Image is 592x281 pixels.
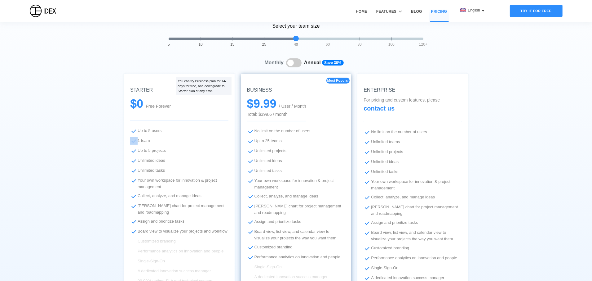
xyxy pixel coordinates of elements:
strong: Monthly [264,60,283,65]
li: Unlimited ideas [130,157,228,165]
li: Board view, list view, and calendar view to visualize your projects the way you want them [247,228,345,241]
img: ... [130,228,138,235]
img: ... [247,157,254,165]
li: Performance analytics on innovation and people [364,255,462,262]
img: ... [364,194,371,201]
li: Unlimited ideas [364,158,462,166]
li: 1 team [130,137,228,145]
span: You can try Business plan for 14-days for free, and downgrade to Starter plan at any time. [178,79,226,93]
span: For pricing and custom features, please [364,97,440,111]
li: Your own workspace for innovation & project management [130,177,228,190]
li: Assign and prioritize tasks [130,218,228,225]
li: Single-Sign-On [247,264,345,271]
li: A dedicated innovation success manager [130,268,228,275]
li: Up to 25 teams [247,138,345,145]
div: English [460,7,485,13]
li: Unlimited tasks [364,168,462,176]
img: ... [247,147,254,155]
li: Unlimited teams [364,138,462,146]
a: Blog [409,9,424,22]
span: 25 [262,42,266,47]
li: Unlimited tasks [130,167,228,174]
img: ... [247,138,254,145]
span: contact us [364,105,395,112]
li: Single-Sign-On [130,258,228,265]
h5: BUSINESS [247,86,345,94]
span: $ 0 [130,96,146,111]
img: ... [130,147,138,155]
span: Features [376,9,396,14]
span: Total: $399.6 / month [247,111,306,118]
span: / User / Month [279,104,306,109]
img: ... [247,244,254,251]
li: Unlimited projects [364,148,462,156]
img: ... [247,167,254,175]
li: Your own workspace for innovation & project management [247,177,345,190]
li: Assign and prioritize tasks [364,219,462,227]
li: Your own workspace for innovation & project management [364,178,462,191]
li: Unlimited projects [247,147,345,155]
span: English [468,8,481,12]
span: Save 30% [322,60,344,66]
h5: ENTERPRISE [364,86,462,94]
li: Performance analytics on innovation and people [130,248,228,255]
li: No limit on the number of users [364,129,462,136]
img: ... [130,127,138,135]
img: ... [130,202,138,210]
span: $ 9.99 [247,97,279,110]
img: ... [247,128,254,135]
li: Collect, analyze, and manage ideas [247,193,345,200]
span: 5 [168,42,170,47]
li: Up to 5 users [130,127,228,135]
img: ... [364,138,371,146]
span: 40 [294,42,298,47]
li: Board view, list view, and calendar view to visualize your projects the way you want them [364,229,462,242]
img: ... [247,177,254,185]
li: Unlimited tasks [247,167,345,175]
img: ... [364,204,371,211]
img: ... [364,168,371,176]
img: ... [364,148,371,156]
li: Single-Sign-On [364,265,462,272]
span: 100 [388,42,395,47]
img: flag [460,8,466,12]
li: Board view to visualize your projects and workflow [130,228,228,235]
li: [PERSON_NAME] chart for project management and roadmapping [247,203,345,216]
img: ... [247,203,254,210]
span: 10 [198,42,202,47]
img: ... [247,218,254,226]
span: 60 [326,42,330,47]
h5: STARTER [130,86,228,94]
img: ... [364,229,371,237]
img: ... [364,129,371,136]
a: Home [354,9,369,22]
img: IDEX Logo [30,5,56,17]
li: Customized branding [247,244,345,251]
li: Up to 5 projects [130,147,228,155]
img: ... [364,178,371,186]
img: ... [364,255,371,262]
img: ... [130,218,138,225]
img: ... [364,219,371,227]
li: A dedicated innovation success manager [247,274,345,281]
div: Try it for free [510,5,563,17]
strong: Annual [304,60,321,65]
li: Unlimited ideas [247,157,345,165]
img: ... [364,265,371,272]
li: No limit on the number of users [247,128,345,135]
img: ... [364,158,371,166]
span: 80 [358,42,362,47]
li: Collect, analyze, and manage ideas [364,194,462,201]
span: Free Forever [146,103,171,110]
li: Performance analytics on innovation and people [247,254,345,261]
img: ... [247,193,254,200]
li: [PERSON_NAME] chart for project management and roadmapping [364,204,462,217]
li: Customized branding [130,238,228,245]
span: Most Popular [327,79,349,82]
img: ... [364,245,371,252]
li: Collect, analyze, and manage ideas [130,193,228,200]
img: ... [130,157,138,165]
li: Customized branding [364,245,462,252]
img: ... [247,254,254,261]
img: ... [130,193,138,200]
